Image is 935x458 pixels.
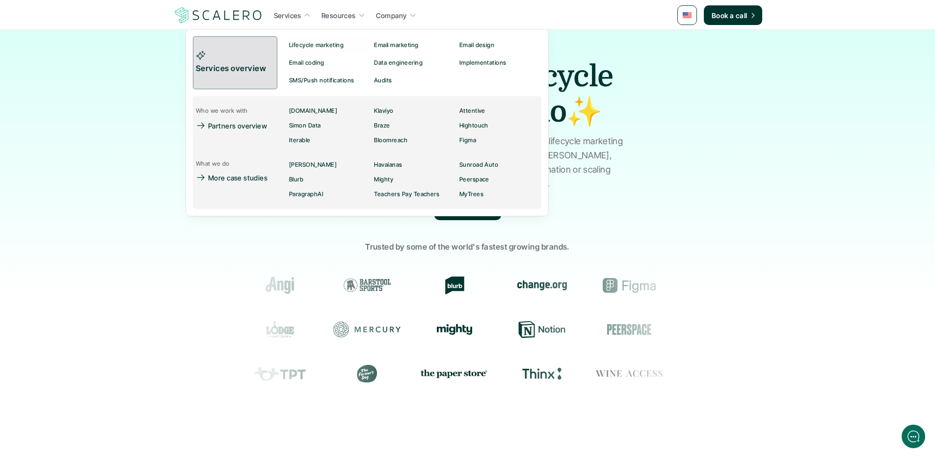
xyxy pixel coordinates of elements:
[371,187,456,202] a: Teachers Pay Teachers
[371,103,456,118] a: Klaviyo
[374,122,390,129] p: Braze
[321,10,356,21] p: Resources
[15,48,182,63] h1: Hi! Welcome to [GEOGRAPHIC_DATA].
[459,176,489,183] p: Peerspace
[371,118,456,133] a: Braze
[374,137,407,144] p: Bloomreach
[371,54,456,72] a: Data engineering
[459,191,483,198] p: MyTrees
[371,36,456,54] a: Email marketing
[289,161,337,168] p: [PERSON_NAME]
[286,36,371,54] a: Lifecycle marketing
[286,157,371,172] a: [PERSON_NAME]
[376,10,407,21] p: Company
[208,121,267,131] p: Partners overview
[459,122,488,129] p: Hightouch
[374,42,418,49] p: Email marketing
[286,72,371,89] a: SMS/Push notifications
[459,137,476,144] p: Figma
[286,103,371,118] a: [DOMAIN_NAME]
[289,42,344,49] p: Lifecycle marketing
[15,65,182,112] h2: Let us know if we can help with lifecycle marketing.
[371,72,451,89] a: Audits
[193,36,277,89] a: Services overview
[289,191,323,198] p: ParagraphAI
[374,191,439,198] p: Teachers Pay Teachers
[712,10,748,21] p: Book a call
[286,133,371,148] a: Iterable
[289,176,303,183] p: Blurb
[289,77,354,84] p: SMS/Push notifications
[63,136,118,144] span: New conversation
[459,161,498,168] p: Sunroad Auto
[289,107,337,114] p: [DOMAIN_NAME]
[193,118,274,133] a: Partners overview
[456,172,541,187] a: Peerspace
[456,36,541,54] a: Email design
[456,118,541,133] a: Hightouch
[704,5,762,25] a: Book a call
[374,161,402,168] p: Havaianas
[196,160,230,167] p: What we do
[286,187,371,202] a: ParagraphAI
[296,59,640,129] h1: The premier lifecycle marketing studio✨
[82,343,124,349] span: We run on Gist
[459,42,494,49] p: Email design
[902,425,925,448] iframe: gist-messenger-bubble-iframe
[374,176,393,183] p: Mighty
[371,133,456,148] a: Bloomreach
[456,157,541,172] a: Sunroad Auto
[173,6,264,25] img: Scalero company logotype
[289,122,321,129] p: Simon Data
[193,170,277,185] a: More case studies
[274,10,301,21] p: Services
[371,157,456,172] a: Havaianas
[459,59,506,66] p: Implementations
[196,107,248,114] p: Who we work with
[286,118,371,133] a: Simon Data
[374,77,392,84] p: Audits
[286,54,371,72] a: Email coding
[308,134,627,191] p: From strategy to execution, we bring deep expertise in top lifecycle marketing platforms—[DOMAIN_...
[289,137,311,144] p: Iterable
[371,172,456,187] a: Mighty
[15,130,181,150] button: New conversation
[456,187,541,202] a: MyTrees
[456,103,541,118] a: Attentive
[459,107,485,114] p: Attentive
[456,133,541,148] a: Figma
[456,54,541,72] a: Implementations
[374,107,393,114] p: Klaviyo
[196,62,268,75] p: Services overview
[173,6,264,24] a: Scalero company logotype
[374,59,423,66] p: Data engineering
[286,172,371,187] a: Blurb
[208,173,267,183] p: More case studies
[289,59,324,66] p: Email coding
